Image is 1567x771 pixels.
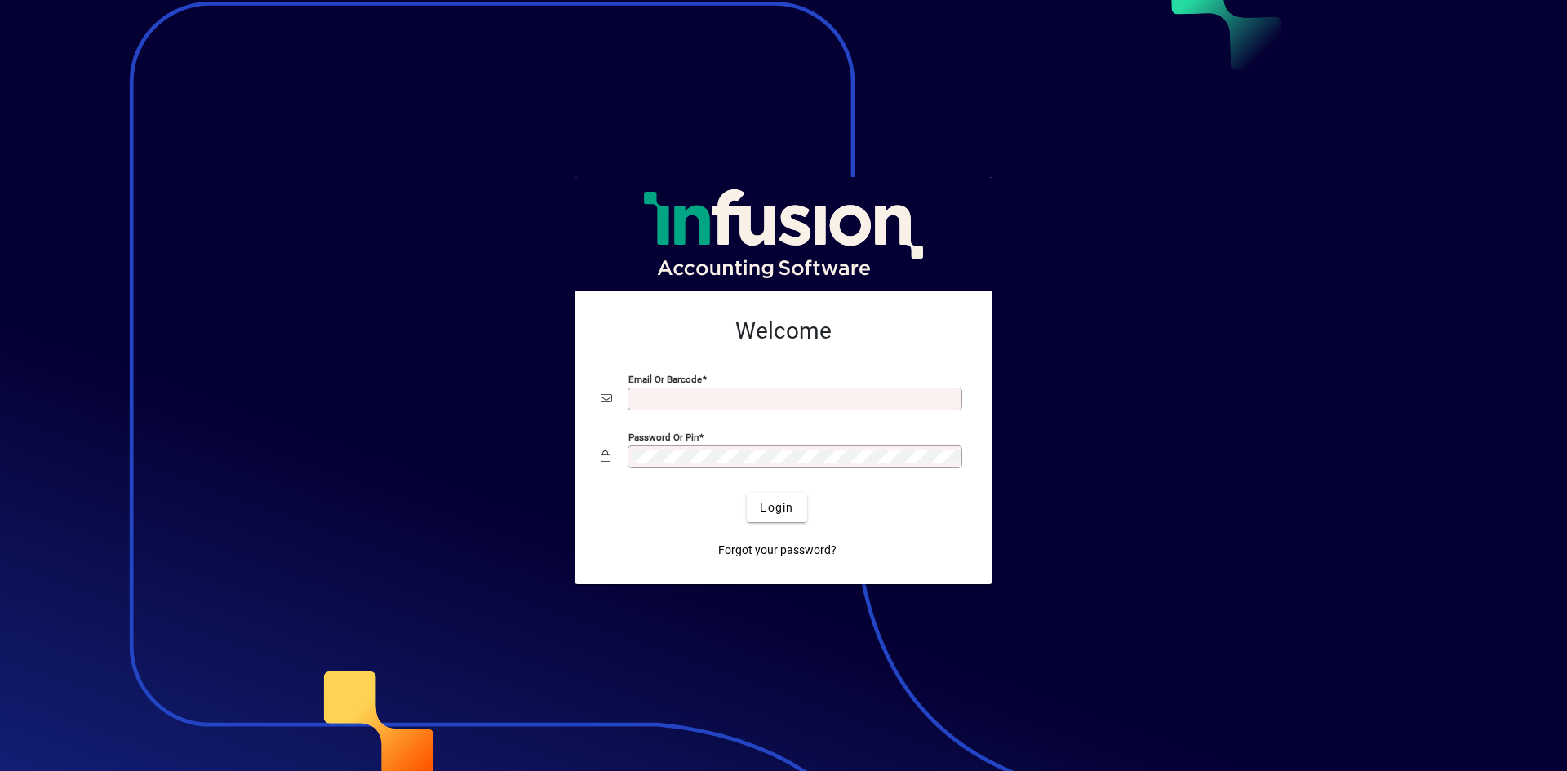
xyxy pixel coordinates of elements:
[628,432,699,443] mat-label: Password or Pin
[628,374,702,385] mat-label: Email or Barcode
[601,317,966,345] h2: Welcome
[718,542,837,559] span: Forgot your password?
[712,535,843,565] a: Forgot your password?
[760,499,793,516] span: Login
[747,493,806,522] button: Login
